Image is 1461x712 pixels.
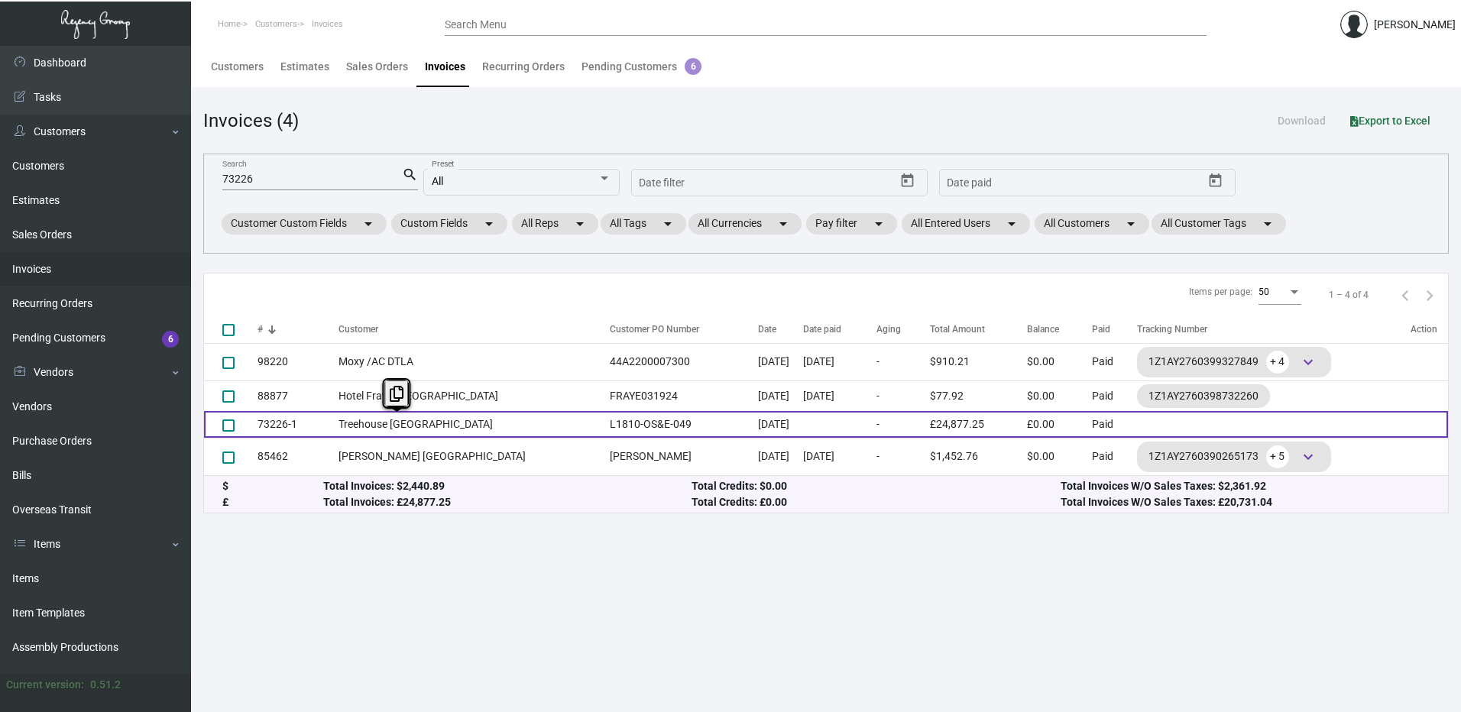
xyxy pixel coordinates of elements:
div: Paid [1092,322,1137,336]
mat-icon: arrow_drop_down [659,215,677,233]
td: [DATE] [758,343,803,380]
td: [DATE] [758,380,803,411]
td: $1,452.76 [930,438,1027,475]
mat-select: Items per page: [1259,287,1301,298]
span: keyboard_arrow_down [1299,448,1317,466]
td: [DATE] [758,438,803,475]
td: $77.92 [930,380,1027,411]
div: Estimates [280,59,329,75]
input: End date [699,177,824,189]
div: Date paid [803,322,876,336]
div: Date paid [803,322,841,336]
mat-chip: Pay filter [806,213,897,235]
td: - [876,343,930,380]
span: + 5 [1266,445,1289,468]
td: L1810-OS&E-049 [602,411,758,438]
td: 98220 [258,343,339,380]
mat-chip: All Customer Tags [1152,213,1286,235]
div: Items per page: [1189,285,1252,299]
mat-icon: arrow_drop_down [774,215,792,233]
td: Paid [1092,343,1137,380]
span: Customers [255,19,297,29]
div: Aging [876,322,930,336]
span: Download [1278,115,1326,127]
img: admin@bootstrapmaster.com [1340,11,1368,38]
mat-chip: All Customers [1035,213,1149,235]
div: Customer [339,322,378,336]
i: Copy [390,386,403,402]
input: Start date [639,177,686,189]
div: # [258,322,263,336]
td: 85462 [258,438,339,475]
div: Sales Orders [346,59,408,75]
span: Invoices [312,19,343,29]
span: Home [218,19,241,29]
td: $0.00 [1027,343,1092,380]
th: Action [1411,316,1448,343]
div: Tracking Number [1137,322,1207,336]
div: Pending Customers [581,59,701,75]
button: Open calendar [1203,169,1227,193]
td: $0.00 [1027,380,1092,411]
td: - [876,411,930,438]
mat-icon: arrow_drop_down [870,215,888,233]
td: - [876,438,930,475]
td: Paid [1092,438,1137,475]
div: Customer [339,322,602,336]
td: [DATE] [803,438,876,475]
div: Invoices [425,59,465,75]
div: £ [222,494,323,510]
div: 1 – 4 of 4 [1329,288,1369,302]
div: Paid [1092,322,1110,336]
div: Current version: [6,677,84,693]
td: £0.00 [1027,411,1092,438]
td: $910.21 [930,343,1027,380]
mat-chip: All Reps [512,213,598,235]
span: All [432,175,443,187]
div: Date [758,322,803,336]
div: Total Credits: $0.00 [692,478,1061,494]
td: [DATE] [758,411,803,438]
mat-chip: Customer Custom Fields [222,213,387,235]
div: Total Invoices W/O Sales Taxes: $2,361.92 [1061,478,1430,494]
mat-icon: arrow_drop_down [1122,215,1140,233]
td: Hotel Fraye [GEOGRAPHIC_DATA] [339,380,602,411]
div: Date [758,322,776,336]
td: £24,877.25 [930,411,1027,438]
td: [DATE] [803,343,876,380]
td: Treehouse [GEOGRAPHIC_DATA] [339,411,602,438]
mat-icon: arrow_drop_down [1259,215,1277,233]
div: Total Amount [930,322,985,336]
div: Total Amount [930,322,1027,336]
div: Total Invoices W/O Sales Taxes: £20,731.04 [1061,494,1430,510]
div: Total Credits: £0.00 [692,494,1061,510]
mat-icon: arrow_drop_down [359,215,377,233]
td: [DATE] [803,380,876,411]
button: Open calendar [895,169,919,193]
td: Moxy /AC DTLA [339,343,602,380]
div: Total Invoices: £24,877.25 [323,494,692,510]
input: Start date [947,177,994,189]
mat-chip: Custom Fields [391,213,507,235]
mat-icon: search [402,166,418,184]
div: [PERSON_NAME] [1374,17,1456,33]
td: [PERSON_NAME] [602,438,758,475]
span: + 4 [1266,351,1289,374]
div: Tracking Number [1137,322,1411,336]
button: Download [1265,107,1338,134]
input: End date [1007,177,1132,189]
mat-icon: arrow_drop_down [480,215,498,233]
mat-chip: All Currencies [688,213,802,235]
td: - [876,380,930,411]
div: $ [222,478,323,494]
td: 44A2200007300 [602,343,758,380]
div: Recurring Orders [482,59,565,75]
mat-icon: arrow_drop_down [571,215,589,233]
div: 1Z1AY2760390265173 [1148,445,1320,468]
div: 1Z1AY2760399327849 [1148,351,1320,374]
div: Balance [1027,322,1059,336]
button: Export to Excel [1338,107,1443,134]
td: 88877 [258,380,339,411]
div: Total Invoices: $2,440.89 [323,478,692,494]
td: Paid [1092,380,1137,411]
